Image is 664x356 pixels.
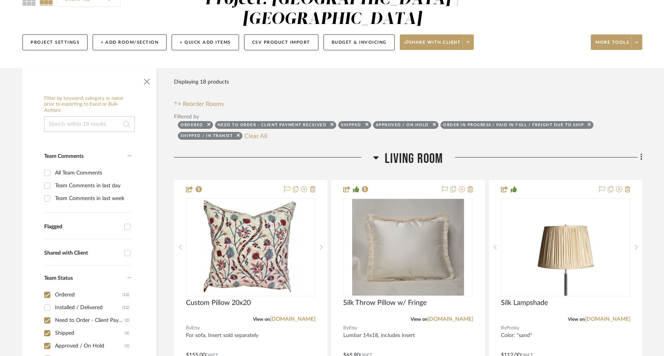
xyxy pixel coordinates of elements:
div: (2) [125,314,129,327]
input: Search within 18 results [44,116,135,132]
div: Ordered [181,122,203,130]
div: All Team Comments [55,167,129,179]
button: CSV Product Import [244,34,318,50]
div: (1) [125,327,129,339]
span: Team Comments [44,154,84,159]
span: Silk Lampshade [501,299,548,307]
button: Share with client [400,34,474,50]
span: Reorder Rooms [183,99,224,109]
div: (12) [122,289,129,301]
button: Budget & Invoicing [323,34,395,50]
div: Order in Progress / Paid In Full / Freight Due to Ship [443,122,584,130]
span: View on [568,317,585,322]
div: (12) [122,301,129,314]
div: Need to Order - Client Payment Received [55,314,125,327]
span: By [343,324,349,332]
div: Shared with Client [44,250,120,257]
button: Reorder Rooms [174,99,224,109]
a: [DOMAIN_NAME] [428,317,473,322]
span: View on [411,317,428,322]
button: More tools [591,34,642,50]
div: Need to Order - Client Payment Received [218,122,327,130]
div: Flagged [44,224,120,230]
span: Pooky [506,324,519,332]
button: + Quick Add Items [172,34,239,50]
button: Close [139,72,155,88]
div: Ordered [55,289,122,301]
button: Project Settings [22,34,88,50]
button: + Add Room/Section [93,34,167,50]
div: Shipped [341,122,361,130]
button: Clear All [244,131,267,141]
div: Team Comments in last week [55,192,129,205]
img: Silk Lampshade [517,199,614,296]
span: Silk Throw Pillow w/ Fringe [343,299,427,307]
a: [DOMAIN_NAME] [585,317,630,322]
div: Displaying 18 products [174,74,229,90]
span: Etsy [191,324,200,332]
img: Custom Pillow 20x20 [204,199,298,296]
div: Filtered by [174,113,199,121]
div: Shipped / In Transit [181,133,233,141]
span: More tools [595,39,629,51]
div: Approved / On Hold [376,122,429,130]
img: Silk Throw Pillow w/ Fringe [352,199,464,296]
span: By [186,324,191,332]
span: Custom Pillow 20x20 [186,299,251,307]
span: Etsy [349,324,357,332]
span: View on [253,317,270,322]
div: Shipped [55,327,125,339]
span: Share with client [404,39,461,51]
span: Living Room [385,151,443,167]
div: Installed / Delivered [55,301,122,314]
span: By [501,324,506,332]
h6: Filter by keyword, category or name prior to exporting to Excel or Bulk Actions [44,96,135,114]
div: Team Comments in last day [55,180,129,192]
div: Approved / On Hold [55,340,125,352]
span: Team Status [44,276,73,281]
div: (1) [125,340,129,352]
a: [DOMAIN_NAME] [270,317,315,322]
